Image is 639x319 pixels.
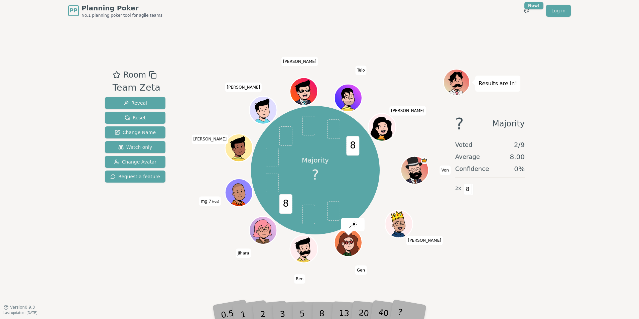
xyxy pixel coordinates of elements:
[3,305,35,310] button: Version0.9.3
[514,140,525,149] span: 2 / 9
[105,141,165,153] button: Watch only
[279,194,292,214] span: 8
[349,221,357,228] img: reveal
[199,197,221,206] span: Click to change your name
[347,136,360,155] span: 8
[455,185,461,192] span: 2 x
[114,158,157,165] span: Change Avatar
[68,3,162,18] a: PPPlanning PokerNo.1 planning poker tool for agile teams
[105,126,165,138] button: Change Name
[521,5,533,17] button: New!
[389,106,426,115] span: Click to change your name
[281,57,318,66] span: Click to change your name
[236,248,251,258] span: Click to change your name
[105,112,165,124] button: Reset
[82,3,162,13] span: Planning Poker
[355,66,366,75] span: Click to change your name
[455,164,489,174] span: Confidence
[70,7,77,15] span: PP
[113,69,121,81] button: Add as favourite
[464,184,472,195] span: 8
[294,274,305,284] span: Click to change your name
[3,311,37,315] span: Last updated: [DATE]
[421,157,428,164] span: Von is the host
[455,116,464,132] span: ?
[211,200,219,203] span: (you)
[355,265,367,275] span: Click to change your name
[312,165,319,185] span: ?
[115,129,156,136] span: Change Name
[524,2,543,9] div: New!
[110,173,160,180] span: Request a feature
[302,155,329,165] p: Majority
[105,97,165,109] button: Reveal
[123,100,147,106] span: Reveal
[406,236,443,245] span: Click to change your name
[455,140,473,149] span: Voted
[123,69,146,81] span: Room
[225,83,262,92] span: Click to change your name
[113,81,160,95] div: Team Zeta
[105,171,165,183] button: Request a feature
[226,180,252,206] button: Click to change your avatar
[125,114,146,121] span: Reset
[546,5,571,17] a: Log in
[514,164,525,174] span: 0 %
[440,166,451,175] span: Click to change your name
[492,116,525,132] span: Majority
[191,134,228,144] span: Click to change your name
[479,79,517,88] p: Results are in!
[510,152,525,162] span: 8.00
[455,152,480,162] span: Average
[10,305,35,310] span: Version 0.9.3
[105,156,165,168] button: Change Avatar
[82,13,162,18] span: No.1 planning poker tool for agile teams
[118,144,152,150] span: Watch only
